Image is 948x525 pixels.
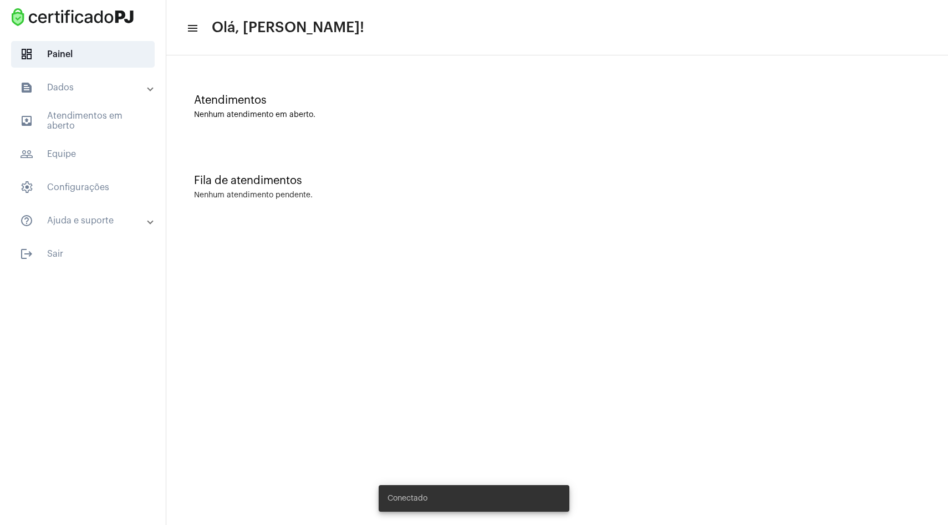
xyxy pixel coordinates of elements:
[11,174,155,201] span: Configurações
[194,175,920,187] div: Fila de atendimentos
[11,41,155,68] span: Painel
[20,181,33,194] span: sidenav icon
[20,48,33,61] span: sidenav icon
[194,111,920,119] div: Nenhum atendimento em aberto.
[388,493,427,504] span: Conectado
[20,114,33,128] mat-icon: sidenav icon
[194,94,920,106] div: Atendimentos
[20,81,33,94] mat-icon: sidenav icon
[20,147,33,161] mat-icon: sidenav icon
[20,214,148,227] mat-panel-title: Ajuda e suporte
[194,191,313,200] div: Nenhum atendimento pendente.
[7,74,166,101] mat-expansion-panel-header: sidenav iconDados
[9,6,136,29] img: fba4626d-73b5-6c3e-879c-9397d3eee438.png
[186,22,197,35] mat-icon: sidenav icon
[7,207,166,234] mat-expansion-panel-header: sidenav iconAjuda e suporte
[20,247,33,261] mat-icon: sidenav icon
[11,108,155,134] span: Atendimentos em aberto
[11,141,155,167] span: Equipe
[20,214,33,227] mat-icon: sidenav icon
[20,81,148,94] mat-panel-title: Dados
[212,19,364,37] span: Olá, [PERSON_NAME]!
[11,241,155,267] span: Sair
